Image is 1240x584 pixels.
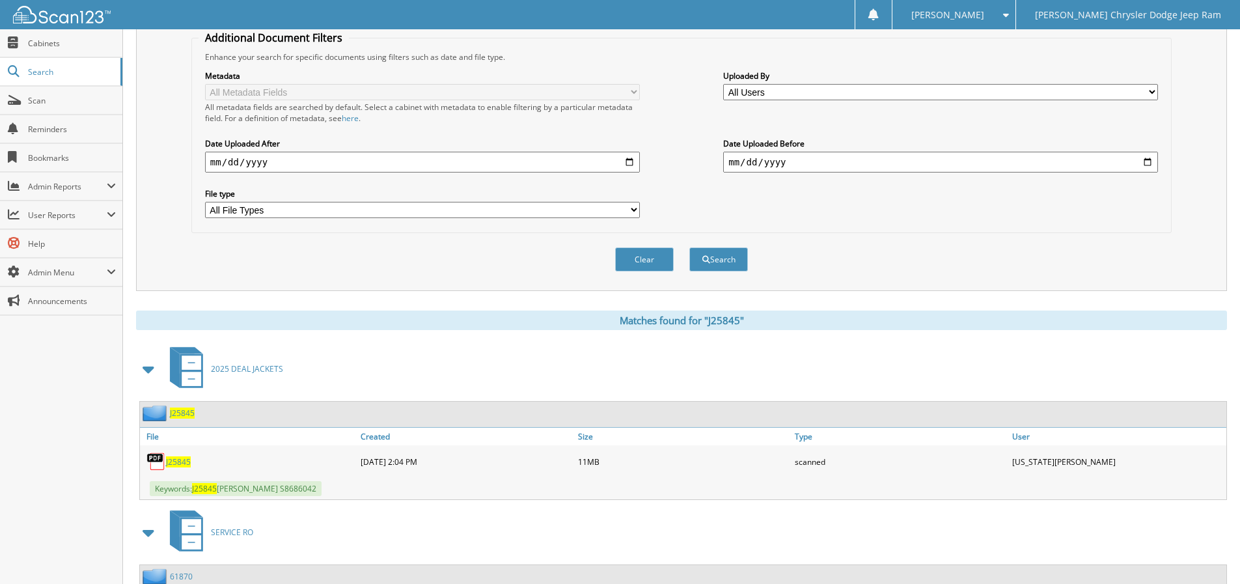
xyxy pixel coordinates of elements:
[1175,521,1240,584] iframe: Chat Widget
[342,113,359,124] a: here
[205,70,640,81] label: Metadata
[162,507,253,558] a: SERVICE RO
[211,363,283,374] span: 2025 DEAL JACKETS
[723,138,1158,149] label: Date Uploaded Before
[792,449,1009,475] div: scanned
[28,238,116,249] span: Help
[1035,11,1221,19] span: [PERSON_NAME] Chrysler Dodge Jeep Ram
[28,267,107,278] span: Admin Menu
[28,152,116,163] span: Bookmarks
[723,70,1158,81] label: Uploaded By
[792,428,1009,445] a: Type
[205,152,640,173] input: start
[357,449,575,475] div: [DATE] 2:04 PM
[28,38,116,49] span: Cabinets
[575,428,792,445] a: Size
[689,247,748,271] button: Search
[146,452,166,471] img: PDF.png
[211,527,253,538] span: SERVICE RO
[575,449,792,475] div: 11MB
[199,31,349,45] legend: Additional Document Filters
[136,311,1227,330] div: Matches found for "J25845"
[143,405,170,421] img: folder2.png
[205,102,640,124] div: All metadata fields are searched by default. Select a cabinet with metadata to enable filtering b...
[205,188,640,199] label: File type
[28,296,116,307] span: Announcements
[911,11,984,19] span: [PERSON_NAME]
[28,66,114,77] span: Search
[1009,428,1226,445] a: User
[205,138,640,149] label: Date Uploaded After
[723,152,1158,173] input: end
[615,247,674,271] button: Clear
[1009,449,1226,475] div: [US_STATE][PERSON_NAME]
[170,408,195,419] a: J25845
[357,428,575,445] a: Created
[28,181,107,192] span: Admin Reports
[170,571,193,582] a: 61870
[166,456,191,467] a: J25845
[28,95,116,106] span: Scan
[192,483,217,494] span: J25845
[150,481,322,496] span: Keywords: [PERSON_NAME] S8686042
[28,124,116,135] span: Reminders
[13,6,111,23] img: scan123-logo-white.svg
[162,343,283,395] a: 2025 DEAL JACKETS
[28,210,107,221] span: User Reports
[199,51,1164,63] div: Enhance your search for specific documents using filters such as date and file type.
[140,428,357,445] a: File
